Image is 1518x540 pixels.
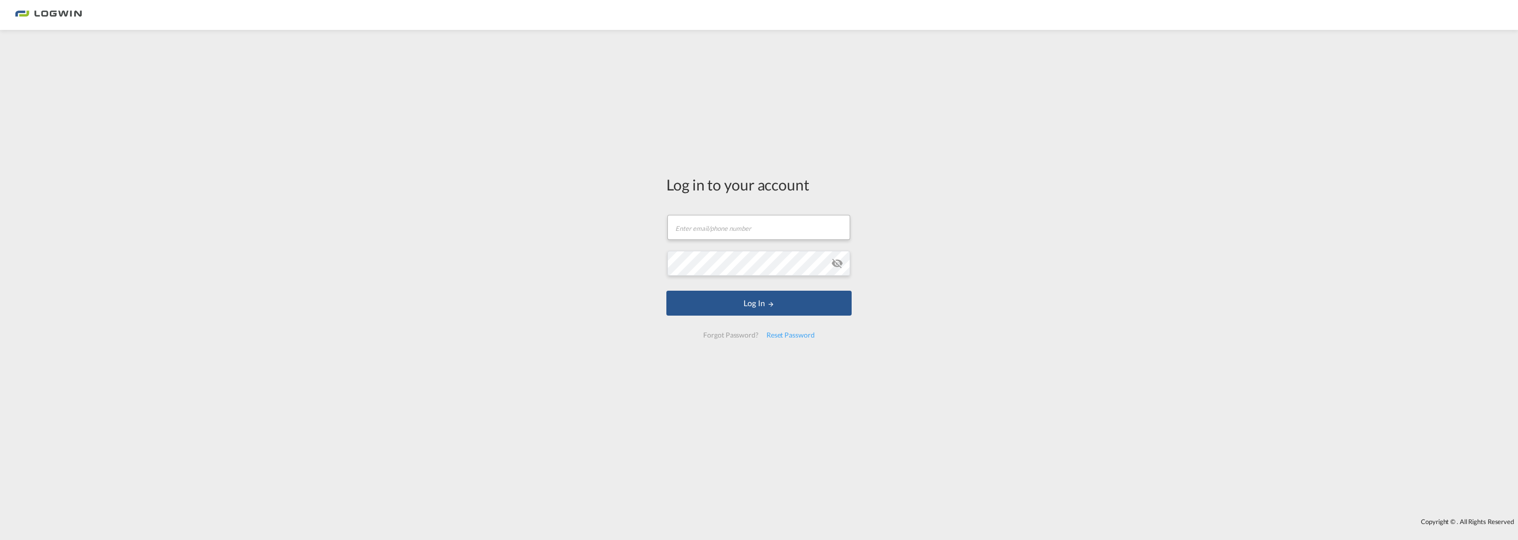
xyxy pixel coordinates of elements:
input: Enter email/phone number [667,215,850,240]
button: LOGIN [666,291,852,316]
div: Reset Password [762,326,819,344]
img: bc73a0e0d8c111efacd525e4c8ad7d32.png [15,4,82,26]
div: Forgot Password? [699,326,762,344]
div: Log in to your account [666,174,852,195]
md-icon: icon-eye-off [831,257,843,269]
